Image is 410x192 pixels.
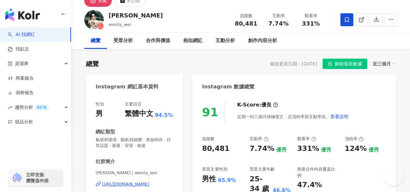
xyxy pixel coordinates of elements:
div: 近三個月 [373,60,395,68]
div: 商業合作內容覆蓋比例 [297,166,338,178]
div: 追蹤數 [202,136,215,142]
div: 男性 [202,174,216,184]
div: 80,481 [202,144,229,154]
div: BETA [34,104,49,111]
a: 洞察報告 [8,90,34,96]
a: searchAI 找網紅 [8,31,35,38]
div: 相似網紅 [183,37,203,45]
img: KOL Avatar [84,10,104,29]
span: wesily_wei [109,22,131,27]
div: 最後更新日期：[DATE] [270,61,317,66]
a: [URL][DOMAIN_NAME] [96,181,173,187]
div: 網紅類型 [96,129,115,135]
button: 解鎖最新數據 [322,59,367,69]
div: 47.4% [297,180,322,190]
div: 互動率 [250,136,269,142]
span: 查看說明 [330,114,348,119]
div: 觀看率 [299,13,323,19]
div: 觀看率 [297,136,316,142]
div: 互動分析 [216,37,235,45]
div: 124% [345,144,367,154]
div: [PERSON_NAME] [109,11,163,19]
iframe: Help Scout Beacon - Open [384,166,404,186]
div: 近期一到三個月積極發文，且漲粉率與互動率高。 [237,110,348,123]
div: 漲粉率 [345,136,364,142]
button: 查看說明 [330,110,348,123]
div: 受眾主要年齡 [250,166,275,172]
div: 優良 [261,101,272,108]
div: 受眾主要性別 [202,166,227,172]
div: 男 [96,109,103,119]
div: 優秀 [321,146,331,153]
div: Instagram 網紅基本資料 [96,83,158,90]
span: 資源庫 [15,56,29,71]
span: 氣候和環境 · 藝術與娛樂 · 美妝時尚 · 日常話題 · 家庭 · 穿搭 · 旅遊 [96,137,173,149]
div: 創作內容分析 [248,37,277,45]
img: chrome extension [10,173,23,183]
div: 社群簡介 [96,158,115,165]
div: 7.74% [250,144,274,154]
div: 91 [202,106,218,119]
div: 總覽 [86,59,99,68]
span: [PERSON_NAME] | wesily_wei [96,170,173,176]
div: [URL][DOMAIN_NAME] [102,181,149,187]
img: logo [5,8,40,21]
span: lock [328,62,332,66]
div: 主要語言 [125,101,142,107]
div: 受眾分析 [113,37,133,45]
div: 優秀 [368,146,379,153]
div: 總覽 [91,37,100,45]
div: 互動率 [266,13,291,19]
div: K-Score : [237,101,278,108]
span: 立即安裝 瀏覽器外掛 [26,172,49,184]
a: 商案媒合 [8,75,34,82]
div: Instagram 數據總覽 [202,83,254,90]
a: 找貼文 [8,46,29,52]
span: 競品分析 [15,115,33,129]
span: 趨勢分析 [15,100,49,115]
span: rise [8,105,12,110]
span: 80,481 [235,20,257,27]
div: 合作與價值 [146,37,170,45]
div: 65.9% [218,177,236,184]
span: 331% [302,20,320,27]
span: 解鎖最新數據 [335,59,362,69]
a: chrome extension立即安裝 瀏覽器外掛 [8,169,63,186]
div: 繁體中文 [125,109,153,119]
div: 優秀 [276,146,286,153]
span: 94.5% [155,112,173,119]
div: 331% [297,144,319,154]
div: 追蹤數 [234,13,258,19]
span: 7.74% [268,20,288,27]
div: 性別 [96,101,104,107]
